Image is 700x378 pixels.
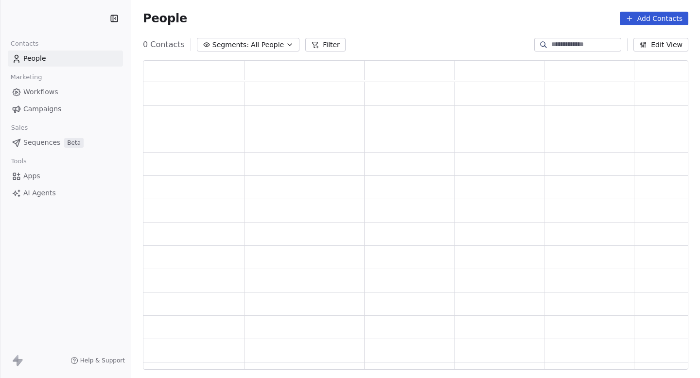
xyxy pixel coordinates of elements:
span: Apps [23,171,40,181]
span: Sales [7,120,32,135]
a: SequencesBeta [8,135,123,151]
span: Help & Support [80,357,125,364]
span: People [23,53,46,64]
span: Tools [7,154,31,169]
a: Apps [8,168,123,184]
span: 0 Contacts [143,39,185,51]
a: Campaigns [8,101,123,117]
span: Marketing [6,70,46,85]
span: Campaigns [23,104,61,114]
span: All People [251,40,284,50]
a: Workflows [8,84,123,100]
span: Contacts [6,36,43,51]
span: Segments: [212,40,249,50]
span: AI Agents [23,188,56,198]
button: Add Contacts [620,12,688,25]
a: Help & Support [70,357,125,364]
button: Edit View [633,38,688,52]
a: People [8,51,123,67]
button: Filter [305,38,346,52]
span: Sequences [23,137,60,148]
span: Workflows [23,87,58,97]
span: Beta [64,138,84,148]
a: AI Agents [8,185,123,201]
span: People [143,11,187,26]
